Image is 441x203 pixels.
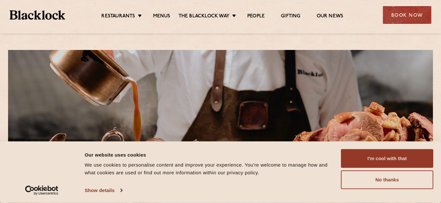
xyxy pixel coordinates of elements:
[383,6,431,24] div: Book Now
[85,151,333,159] div: Our website uses cookies
[85,161,333,177] div: We use cookies to personalise content and improve your experience. You're welcome to manage how a...
[101,13,135,20] a: Restaurants
[10,10,65,20] img: BL_Textured_Logo-footer-cropped.svg
[317,13,344,20] a: Our News
[85,186,122,195] a: Show details
[281,13,300,20] a: Gifting
[341,170,433,189] button: No thanks
[153,13,170,20] a: Menus
[341,149,433,168] button: I'm cool with that
[179,13,230,20] a: The Blacklock Way
[14,186,70,195] a: Usercentrics Cookiebot - opens in a new window
[247,13,265,20] a: People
